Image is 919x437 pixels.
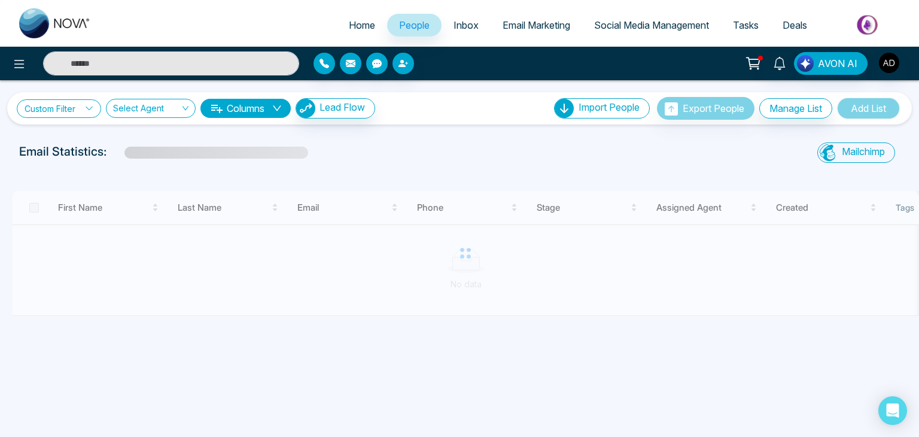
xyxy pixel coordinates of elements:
span: Export People [683,102,744,114]
img: Lead Flow [296,99,315,118]
img: Lead Flow [797,55,814,72]
span: Import People [579,101,640,113]
span: Social Media Management [594,19,709,31]
span: People [399,19,430,31]
span: AVON AI [818,56,857,71]
span: Email Marketing [503,19,570,31]
span: Mailchimp [842,145,885,157]
p: Email Statistics: [19,142,106,160]
a: Custom Filter [17,99,101,118]
img: User Avatar [879,53,899,73]
button: Export People [657,97,754,120]
span: Inbox [454,19,479,31]
span: Deals [783,19,807,31]
button: Lead Flow [296,98,375,119]
a: Lead FlowLead Flow [291,98,375,119]
span: down [272,104,282,113]
button: Columnsdown [200,99,291,118]
a: Social Media Management [582,14,721,37]
button: Manage List [759,98,832,119]
a: Email Marketing [491,14,582,37]
span: Tasks [733,19,759,31]
span: Lead Flow [319,101,365,113]
div: Open Intercom Messenger [878,396,907,425]
a: Tasks [721,14,771,37]
img: Market-place.gif [825,11,912,38]
span: Home [349,19,375,31]
a: Deals [771,14,819,37]
a: Home [337,14,387,37]
a: People [387,14,442,37]
button: AVON AI [794,52,868,75]
img: Nova CRM Logo [19,8,91,38]
a: Inbox [442,14,491,37]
